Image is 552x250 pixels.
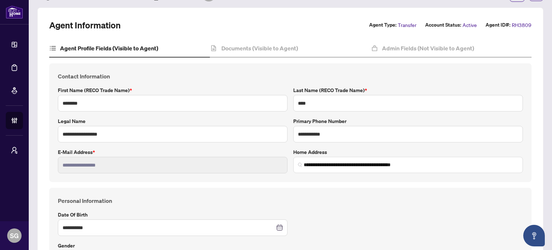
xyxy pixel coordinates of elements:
img: logo [6,5,23,19]
button: Open asap [523,225,545,246]
label: Agent ID#: [486,21,510,29]
span: RH3809 [512,21,532,29]
span: user-switch [11,147,18,154]
h2: Agent Information [49,19,121,31]
img: search_icon [298,163,302,167]
label: E-mail Address [58,148,287,156]
h4: Documents (Visible to Agent) [221,44,298,53]
h4: Admin Fields (Not Visible to Agent) [382,44,474,53]
span: SG [10,231,19,241]
span: Active [463,21,477,29]
label: Primary Phone Number [293,117,523,125]
h4: Personal Information [58,196,523,205]
label: Home Address [293,148,523,156]
label: Last Name (RECO Trade Name) [293,86,523,94]
h4: Agent Profile Fields (Visible to Agent) [60,44,158,53]
span: Transfer [398,21,417,29]
h4: Contact Information [58,72,523,81]
label: Agent Type: [369,21,396,29]
label: Account Status: [425,21,461,29]
label: Date of Birth [58,211,287,219]
label: First Name (RECO Trade Name) [58,86,287,94]
label: Gender [58,242,523,250]
label: Legal Name [58,117,287,125]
